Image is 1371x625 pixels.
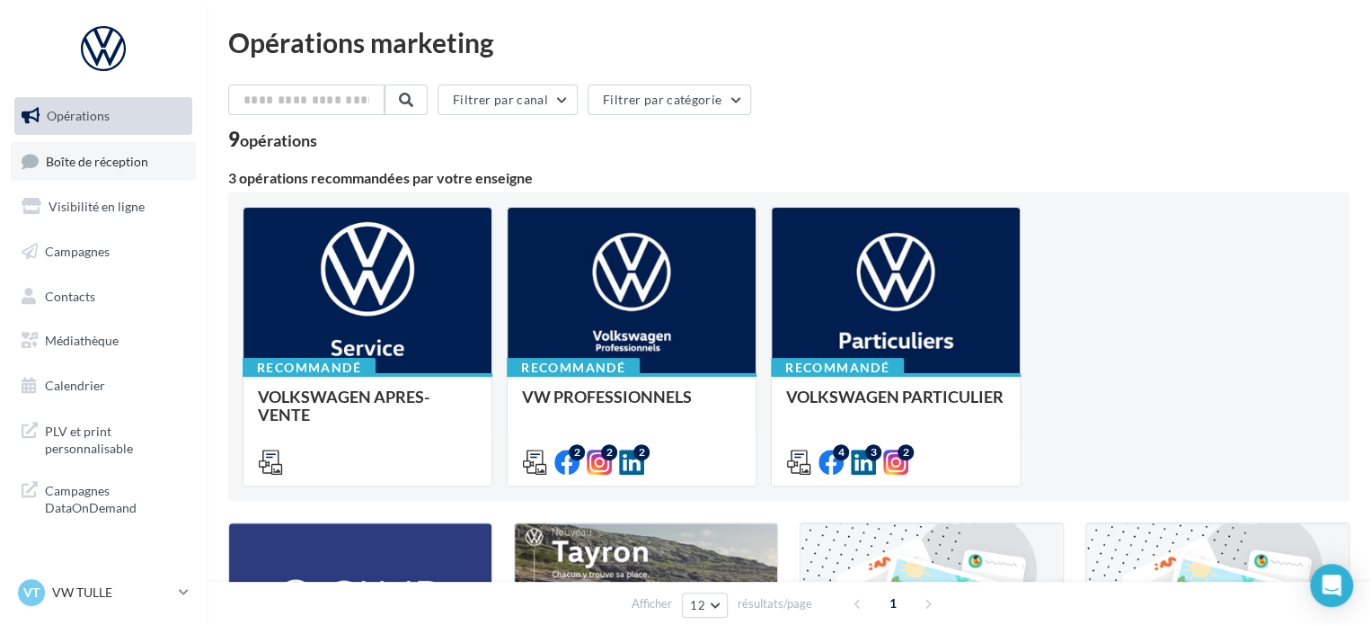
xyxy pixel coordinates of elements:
[738,595,812,612] span: résultats/page
[49,199,145,214] span: Visibilité en ligne
[786,387,1004,406] span: VOLKSWAGEN PARTICULIER
[569,444,585,460] div: 2
[507,358,640,378] div: Recommandé
[14,576,192,610] a: VT VW TULLE
[258,387,429,424] span: VOLKSWAGEN APRES-VENTE
[11,412,196,465] a: PLV et print personnalisable
[879,589,907,618] span: 1
[45,244,110,259] span: Campagnes
[45,478,185,517] span: Campagnes DataOnDemand
[11,188,196,226] a: Visibilité en ligne
[228,129,317,149] div: 9
[11,471,196,524] a: Campagnes DataOnDemand
[11,97,196,135] a: Opérations
[632,595,672,612] span: Afficher
[833,444,849,460] div: 4
[45,419,185,458] span: PLV et print personnalisable
[11,367,196,405] a: Calendrier
[690,598,705,612] span: 12
[771,358,904,378] div: Recommandé
[46,153,148,168] span: Boîte de réception
[588,85,751,115] button: Filtrer par catégorie
[1310,564,1353,607] div: Open Intercom Messenger
[45,288,95,303] span: Contacts
[898,444,914,460] div: 2
[438,85,578,115] button: Filtrer par canal
[52,584,172,602] p: VW TULLE
[45,378,105,393] span: Calendrier
[633,444,650,460] div: 2
[11,142,196,181] a: Boîte de réception
[228,171,1349,185] div: 3 opérations recommandées par votre enseigne
[682,593,728,618] button: 12
[11,322,196,360] a: Médiathèque
[522,387,692,406] span: VW PROFESSIONNELS
[11,278,196,316] a: Contacts
[11,233,196,271] a: Campagnes
[865,444,881,460] div: 3
[47,108,110,123] span: Opérations
[243,358,376,378] div: Recommandé
[45,333,119,348] span: Médiathèque
[601,444,617,460] div: 2
[228,29,1349,56] div: Opérations marketing
[240,132,317,148] div: opérations
[23,584,40,602] span: VT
